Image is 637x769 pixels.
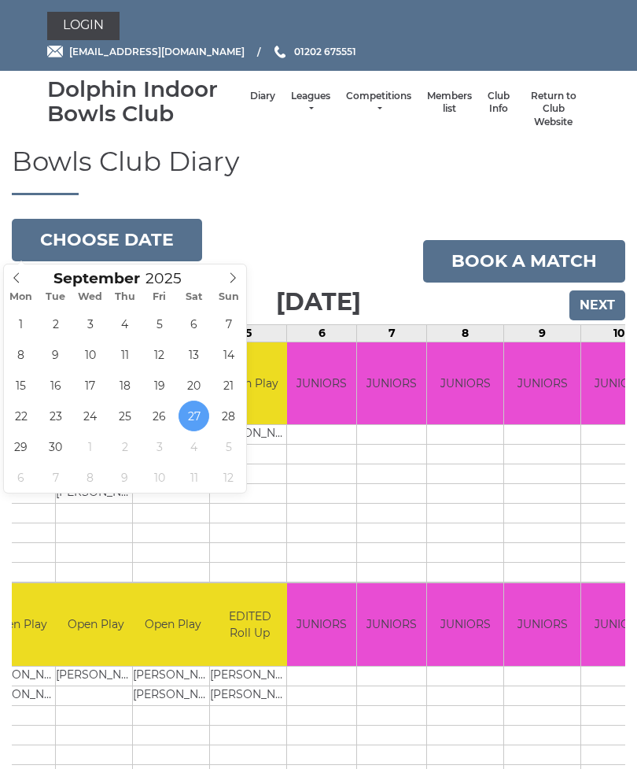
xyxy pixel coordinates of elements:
span: October 10, 2025 [144,462,175,493]
span: September 15, 2025 [6,370,36,401]
a: Phone us 01202 675551 [272,44,356,59]
td: JUNIORS [427,342,503,425]
span: Mon [4,292,39,302]
span: September 29, 2025 [6,431,36,462]
a: Club Info [488,90,510,116]
img: Email [47,46,63,57]
span: 01202 675551 [294,46,356,57]
span: September 21, 2025 [213,370,244,401]
td: 6 [287,324,357,342]
span: Wed [73,292,108,302]
span: September 1, 2025 [6,309,36,339]
img: Phone us [274,46,285,58]
span: October 5, 2025 [213,431,244,462]
span: September 25, 2025 [109,401,140,431]
a: Email [EMAIL_ADDRESS][DOMAIN_NAME] [47,44,245,59]
td: JUNIORS [357,583,426,666]
td: [PERSON_NAME] [210,425,289,445]
a: Leagues [291,90,330,116]
td: Open Play [133,583,212,666]
span: September 22, 2025 [6,401,36,431]
span: September 11, 2025 [109,339,140,370]
span: October 7, 2025 [40,462,71,493]
span: September 7, 2025 [213,309,244,339]
span: October 8, 2025 [75,462,105,493]
td: [PERSON_NAME] [210,686,289,705]
span: September 27, 2025 [179,401,209,431]
td: [PERSON_NAME] [133,666,212,686]
td: 7 [357,324,427,342]
td: JUNIORS [427,583,503,666]
span: September 30, 2025 [40,431,71,462]
td: JUNIORS [287,342,356,425]
span: September 3, 2025 [75,309,105,339]
td: 9 [504,324,581,342]
td: Open Play [210,342,289,425]
input: Scroll to increment [140,269,201,287]
span: October 6, 2025 [6,462,36,493]
span: September 24, 2025 [75,401,105,431]
td: [PERSON_NAME] [56,484,135,504]
span: September 23, 2025 [40,401,71,431]
span: September 19, 2025 [144,370,175,401]
td: JUNIORS [504,583,580,666]
span: [EMAIL_ADDRESS][DOMAIN_NAME] [69,46,245,57]
td: [PERSON_NAME] [133,686,212,705]
td: JUNIORS [357,342,426,425]
span: September 17, 2025 [75,370,105,401]
a: Diary [250,90,275,103]
td: [PERSON_NAME] [56,666,135,686]
span: September 13, 2025 [179,339,209,370]
span: September 28, 2025 [213,401,244,431]
span: October 12, 2025 [213,462,244,493]
span: September 6, 2025 [179,309,209,339]
span: September 14, 2025 [213,339,244,370]
span: Fri [142,292,177,302]
a: Members list [427,90,472,116]
span: September 10, 2025 [75,339,105,370]
span: September 8, 2025 [6,339,36,370]
span: September 5, 2025 [144,309,175,339]
td: 5 [210,324,287,342]
span: Thu [108,292,142,302]
h1: Bowls Club Diary [12,147,625,194]
span: October 9, 2025 [109,462,140,493]
span: September 26, 2025 [144,401,175,431]
span: October 11, 2025 [179,462,209,493]
span: Sun [212,292,246,302]
span: October 3, 2025 [144,431,175,462]
a: Return to Club Website [525,90,582,129]
span: September 18, 2025 [109,370,140,401]
div: Dolphin Indoor Bowls Club [47,77,242,126]
span: September 20, 2025 [179,370,209,401]
span: October 2, 2025 [109,431,140,462]
span: September 2, 2025 [40,309,71,339]
span: September 16, 2025 [40,370,71,401]
span: Scroll to increment [53,272,140,287]
span: October 4, 2025 [179,431,209,462]
td: JUNIORS [504,342,580,425]
td: EDITED Roll Up [210,583,289,666]
input: Next [569,290,625,320]
span: Sat [177,292,212,302]
td: JUNIORS [287,583,356,666]
span: September 9, 2025 [40,339,71,370]
td: 8 [427,324,504,342]
span: October 1, 2025 [75,431,105,462]
td: [PERSON_NAME] [210,666,289,686]
span: Tue [39,292,73,302]
a: Book a match [423,240,625,283]
button: Choose date [12,219,202,261]
span: September 12, 2025 [144,339,175,370]
td: Open Play [56,583,135,666]
a: Competitions [346,90,411,116]
span: September 4, 2025 [109,309,140,339]
a: Login [47,12,120,40]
